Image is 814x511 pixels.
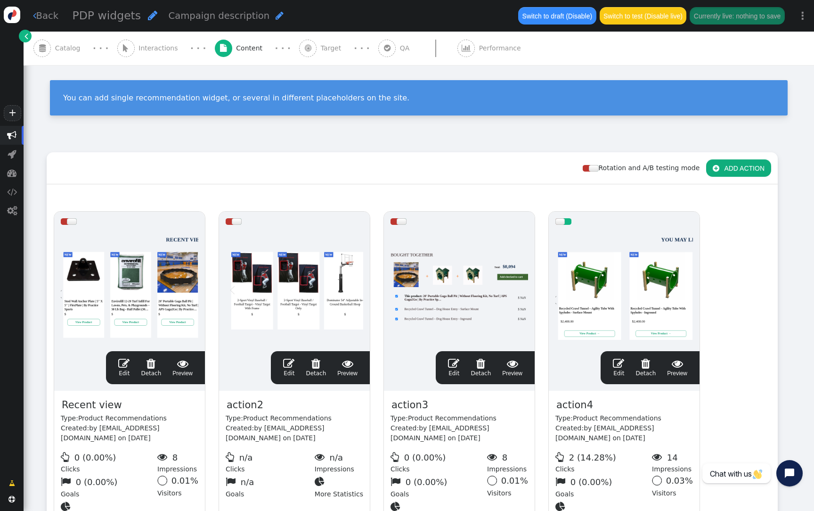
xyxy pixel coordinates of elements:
span: n/a [239,453,253,462]
div: Clicks [61,450,157,475]
div: Goals [391,474,487,499]
span: Preview [502,358,522,378]
button: ADD ACTION [706,159,771,176]
div: Clicks [226,450,315,475]
a: Back [33,9,59,23]
span: QA [400,43,414,53]
span:  [471,358,491,369]
span:  [123,44,129,52]
span: 0.03% [666,476,693,486]
a:  Content · · · [215,32,300,65]
button: Switch to draft (Disable) [518,7,596,24]
a: Edit [283,358,294,378]
div: Impressions [487,450,528,475]
span: Campaign description [169,10,270,21]
span:  [226,477,238,486]
div: · · · [275,42,291,55]
span: 8 [172,453,178,462]
a: ⋮ [791,2,814,30]
span:  [283,358,294,369]
a: Detach [141,358,161,378]
span: Product Recommendations [573,414,661,422]
span:  [7,168,16,178]
span:  [667,358,687,369]
span:  [315,477,327,486]
div: Created: [226,423,363,443]
span: Target [321,43,345,53]
div: Goals [555,474,652,499]
a: Edit [448,358,459,378]
span:  [391,477,403,486]
span:  [502,358,522,369]
span:  [220,44,227,52]
span: Detach [471,358,491,377]
span:  [8,149,16,159]
span:  [61,477,73,486]
div: You can add single recommendation widget, or several in different placeholders on the site. [63,93,774,102]
div: Visitors [157,474,198,499]
button: Switch to test (Disable live) [600,7,687,24]
a: Detach [635,358,656,378]
span: Preview [337,358,358,378]
a:  Performance [457,32,542,65]
a:  QA [378,32,457,65]
span: 0.01% [171,476,198,486]
div: Created: [555,423,693,443]
a:  Interactions · · · [117,32,215,65]
span: 0 (0.00%) [406,477,448,487]
span:  [24,31,28,41]
span:  [315,452,327,462]
span:  [9,478,15,488]
span: Content [236,43,266,53]
div: Clicks [555,450,652,475]
div: Impressions [315,450,363,475]
span:  [39,44,46,52]
span: action3 [391,397,429,413]
span: Catalog [55,43,84,53]
span: Detach [635,358,656,377]
span:  [8,496,15,503]
span:  [276,11,284,20]
span:  [448,358,459,369]
div: Type: [226,413,363,423]
div: · · · [93,42,108,55]
div: Created: [61,423,198,443]
span:  [141,358,161,369]
span:  [613,358,624,369]
span: 0 (0.00%) [74,453,116,462]
span: 0 (0.00%) [570,477,612,487]
a: Preview [502,358,522,378]
span:  [635,358,656,369]
span: 8 [502,453,507,462]
span:  [33,11,36,20]
div: Goals [226,474,315,499]
span:  [7,187,17,197]
span:  [462,44,471,52]
span: Performance [479,43,525,53]
button: Currently live: nothing to save [690,7,784,24]
div: Type: [391,413,528,423]
a:  Target · · · [299,32,378,65]
div: Impressions [157,450,198,475]
span: 0 (0.00%) [76,477,118,487]
span:  [391,452,402,462]
a: Detach [306,358,326,378]
span: action2 [226,397,264,413]
span: Detach [306,358,326,377]
a: Edit [613,358,624,378]
span:  [306,358,326,369]
div: Type: [61,413,198,423]
span:  [555,477,568,486]
div: Goals [61,474,157,499]
span: Interactions [138,43,182,53]
div: Impressions [652,450,693,475]
span: 2 (14.28%) [569,453,616,462]
a: Edit [118,358,130,378]
span: Product Recommendations [408,414,497,422]
span:  [7,206,17,215]
div: · · · [354,42,369,55]
span: 14 [667,453,678,462]
span:  [7,131,16,140]
span: by [EMAIL_ADDRESS][DOMAIN_NAME] on [DATE] [61,424,160,442]
span:  [305,44,311,52]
